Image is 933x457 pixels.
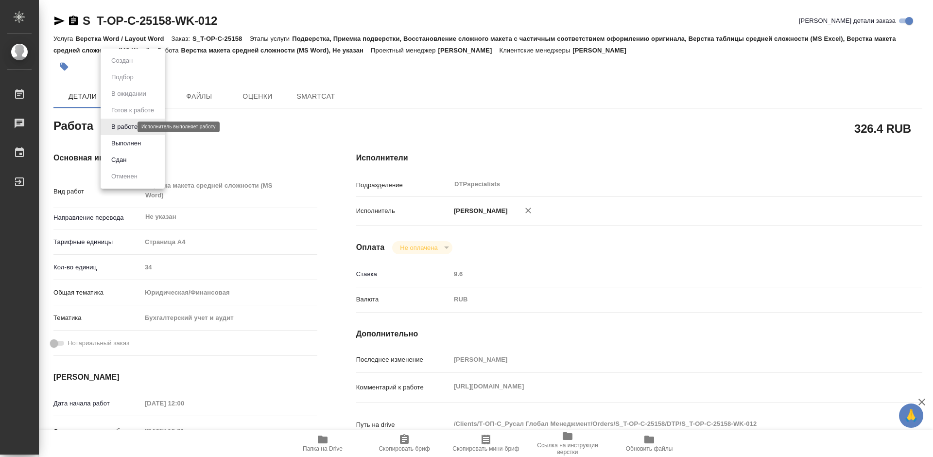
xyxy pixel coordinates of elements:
button: В ожидании [108,88,149,99]
button: Выполнен [108,138,144,149]
button: Отменен [108,171,140,182]
button: Готов к работе [108,105,157,116]
button: Создан [108,55,136,66]
button: Подбор [108,72,137,83]
button: Сдан [108,155,129,165]
button: В работе [108,122,140,132]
